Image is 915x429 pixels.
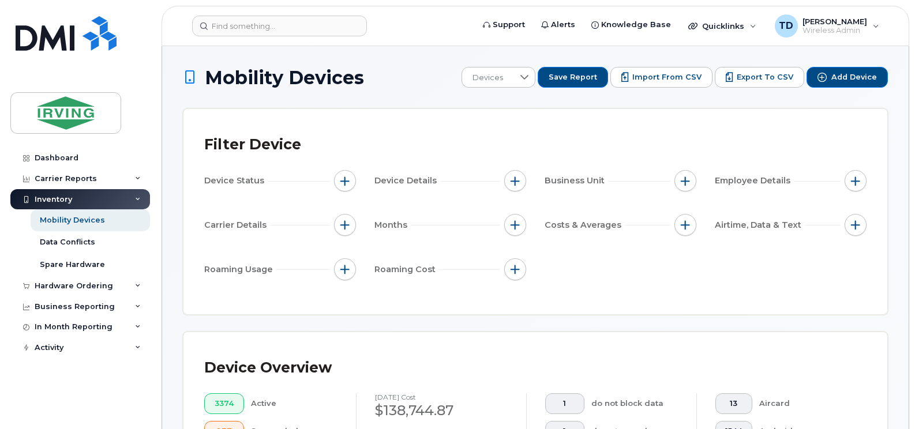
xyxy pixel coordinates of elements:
span: Carrier Details [204,219,270,231]
span: Device Status [204,175,268,187]
span: Save Report [549,72,597,82]
span: Device Details [374,175,440,187]
button: Export to CSV [715,67,804,88]
span: Devices [462,67,513,88]
h4: [DATE] cost [375,393,508,401]
div: Active [251,393,338,414]
span: 13 [725,399,742,408]
span: Business Unit [545,175,608,187]
span: Export to CSV [737,72,793,82]
div: Device Overview [204,353,332,383]
div: Aircard [759,393,849,414]
span: 3374 [214,399,234,408]
button: 3374 [204,393,244,414]
span: 1 [555,399,575,408]
span: Import from CSV [632,72,702,82]
span: Airtime, Data & Text [715,219,805,231]
div: Filter Device [204,130,301,160]
button: Add Device [807,67,888,88]
button: 13 [715,393,752,414]
button: Save Report [538,67,608,88]
div: $138,744.87 [375,401,508,420]
span: Mobility Devices [205,67,364,88]
button: 1 [545,393,584,414]
button: Import from CSV [610,67,712,88]
span: Roaming Usage [204,264,276,276]
span: Add Device [831,72,877,82]
div: do not block data [591,393,678,414]
span: Roaming Cost [374,264,439,276]
span: Costs & Averages [545,219,625,231]
span: Months [374,219,411,231]
span: Employee Details [715,175,794,187]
